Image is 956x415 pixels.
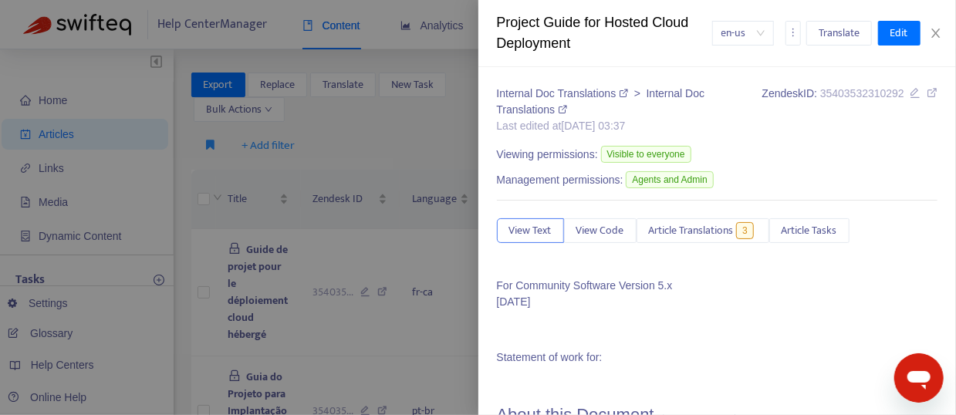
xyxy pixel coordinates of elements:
[890,25,908,42] span: Edit
[820,87,904,100] span: 35403532310292
[497,147,598,163] span: Viewing permissions:
[497,118,745,134] div: Last edited at [DATE] 03:37
[637,218,769,243] button: Article Translations3
[509,222,552,239] span: View Text
[497,12,712,54] div: Project Guide for Hosted Cloud Deployment
[762,86,937,134] div: Zendesk ID:
[497,218,564,243] button: View Text
[878,21,921,46] button: Edit
[782,222,837,239] span: Article Tasks
[497,172,623,188] span: Management permissions:
[564,218,637,243] button: View Code
[785,21,801,46] button: more
[925,26,947,41] button: Close
[649,222,734,239] span: Article Translations
[930,27,942,39] span: close
[576,222,624,239] span: View Code
[819,25,860,42] span: Translate
[769,218,850,243] button: Article Tasks
[601,146,691,163] span: Visible to everyone
[806,21,872,46] button: Translate
[497,278,938,310] p: For Community Software Version 5.x [DATE]
[497,86,745,118] div: >
[626,171,713,188] span: Agents and Admin
[736,222,754,239] span: 3
[788,27,799,38] span: more
[497,349,938,366] p: Statement of work for:
[721,22,765,45] span: en-us
[497,87,632,100] a: Internal Doc Translations
[894,353,944,403] iframe: Button to launch messaging window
